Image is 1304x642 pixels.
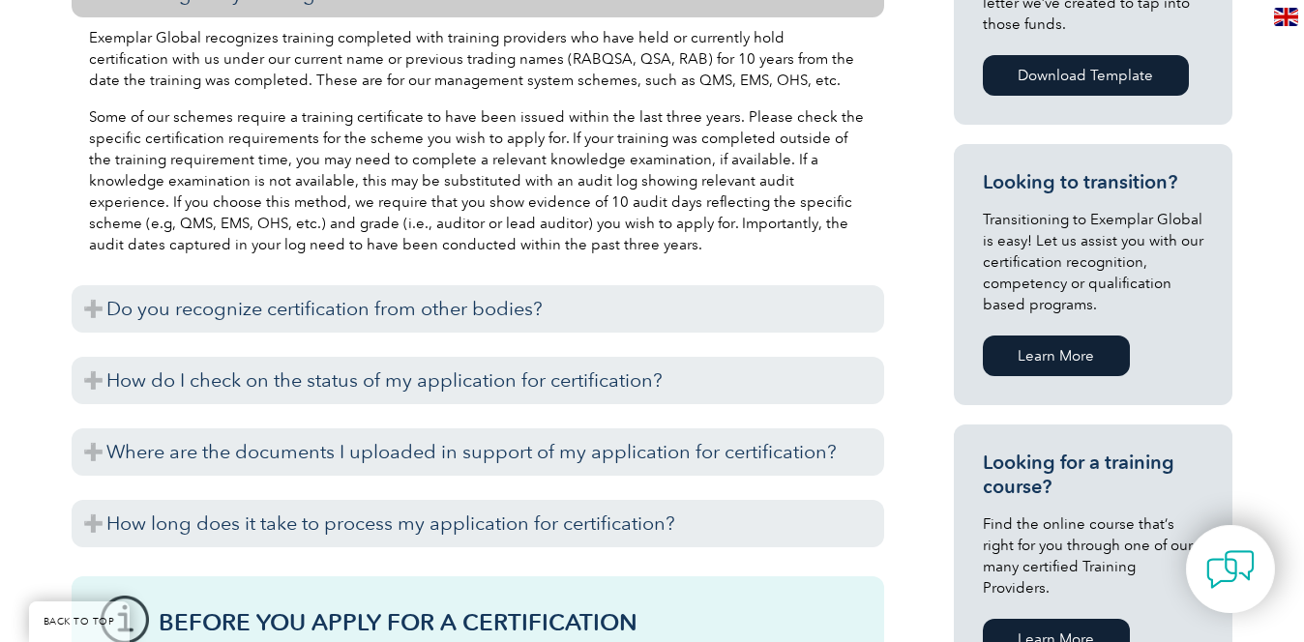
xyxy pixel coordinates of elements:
a: Learn More [983,336,1130,376]
h3: Where are the documents I uploaded in support of my application for certification? [72,428,884,476]
a: BACK TO TOP [29,601,130,642]
p: Find the online course that’s right for you through one of our many certified Training Providers. [983,513,1203,598]
img: contact-chat.png [1206,545,1255,594]
h3: Do you recognize certification from other bodies? [72,285,884,333]
h3: Before You Apply For a Certification [159,610,855,634]
p: Some of our schemes require a training certificate to have been issued within the last three year... [89,106,867,255]
h3: How long does it take to process my application for certification? [72,500,884,547]
p: Exemplar Global recognizes training completed with training providers who have held or currently ... [89,27,867,91]
p: Transitioning to Exemplar Global is easy! Let us assist you with our certification recognition, c... [983,209,1203,315]
h3: How do I check on the status of my application for certification? [72,357,884,404]
h3: Looking to transition? [983,170,1203,194]
a: Download Template [983,55,1189,96]
img: en [1274,8,1298,26]
h3: Looking for a training course? [983,451,1203,499]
